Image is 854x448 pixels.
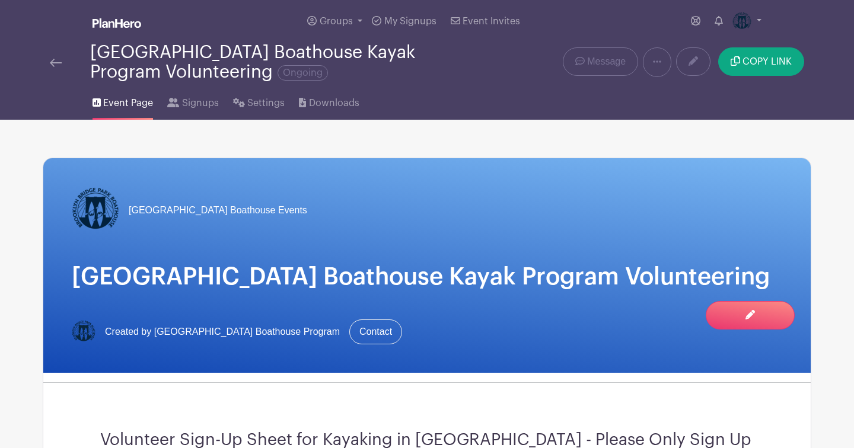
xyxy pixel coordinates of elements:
[278,65,328,81] span: Ongoing
[167,82,218,120] a: Signups
[72,320,95,344] img: Logo-Title.png
[349,319,402,344] a: Contact
[384,17,436,26] span: My Signups
[743,57,792,66] span: COPY LINK
[50,59,62,67] img: back-arrow-29a5d9b10d5bd6ae65dc969a981735edf675c4d7a1fe02e03b50dbd4ba3cdb55.svg
[320,17,353,26] span: Groups
[309,96,359,110] span: Downloads
[105,325,340,339] span: Created by [GEOGRAPHIC_DATA] Boathouse Program
[299,82,359,120] a: Downloads
[732,12,751,31] img: Logo-Title.png
[93,18,141,28] img: logo_white-6c42ec7e38ccf1d336a20a19083b03d10ae64f83f12c07503d8b9e83406b4c7d.svg
[72,187,119,234] img: Logo-Title.png
[247,96,285,110] span: Settings
[129,203,307,217] span: [GEOGRAPHIC_DATA] Boathouse Events
[72,263,782,291] h1: [GEOGRAPHIC_DATA] Boathouse Kayak Program Volunteering
[587,55,626,69] span: Message
[463,17,520,26] span: Event Invites
[103,96,153,110] span: Event Page
[90,43,474,82] div: [GEOGRAPHIC_DATA] Boathouse Kayak Program Volunteering
[718,47,804,76] button: COPY LINK
[93,82,153,120] a: Event Page
[563,47,638,76] a: Message
[182,96,219,110] span: Signups
[233,82,285,120] a: Settings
